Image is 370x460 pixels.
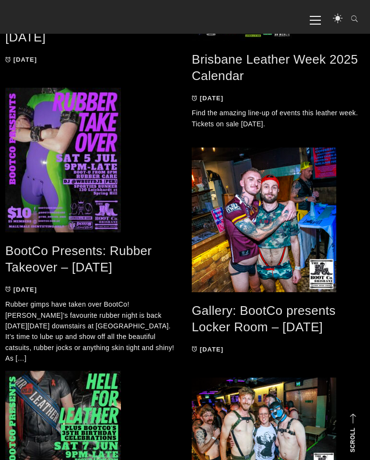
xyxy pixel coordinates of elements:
time: [DATE] [13,56,37,63]
time: [DATE] [200,346,224,353]
a: [DATE] [5,56,37,63]
time: [DATE] [13,286,37,293]
a: Gallery: BootCo presents Locker Room – [DATE] [192,303,336,335]
p: Rubber gimps have taken over BootCo! [PERSON_NAME]’s favourite rubber night is back [DATE][DATE] ... [5,299,177,364]
time: [DATE] [200,95,224,102]
a: Brisbane Leather Week 2025 Calendar [192,52,358,83]
a: [DATE] [5,286,37,293]
a: BootCo Presents: Rubber Takeover – [DATE] [5,244,152,275]
strong: Scroll [349,428,356,452]
a: [DATE] [192,346,224,353]
p: Find the amazing line-up of events this leather week. Tickets on sale [DATE]. [192,108,364,129]
a: [DATE] [192,95,224,102]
